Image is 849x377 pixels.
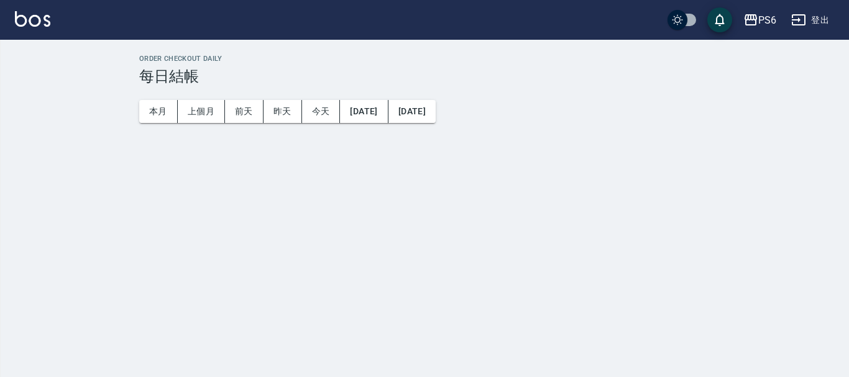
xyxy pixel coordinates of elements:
[340,100,388,123] button: [DATE]
[264,100,302,123] button: 昨天
[225,100,264,123] button: 前天
[139,100,178,123] button: 本月
[15,11,50,27] img: Logo
[302,100,341,123] button: 今天
[139,68,834,85] h3: 每日結帳
[707,7,732,32] button: save
[786,9,834,32] button: 登出
[139,55,834,63] h2: Order checkout daily
[758,12,776,28] div: PS6
[738,7,781,33] button: PS6
[178,100,225,123] button: 上個月
[388,100,436,123] button: [DATE]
